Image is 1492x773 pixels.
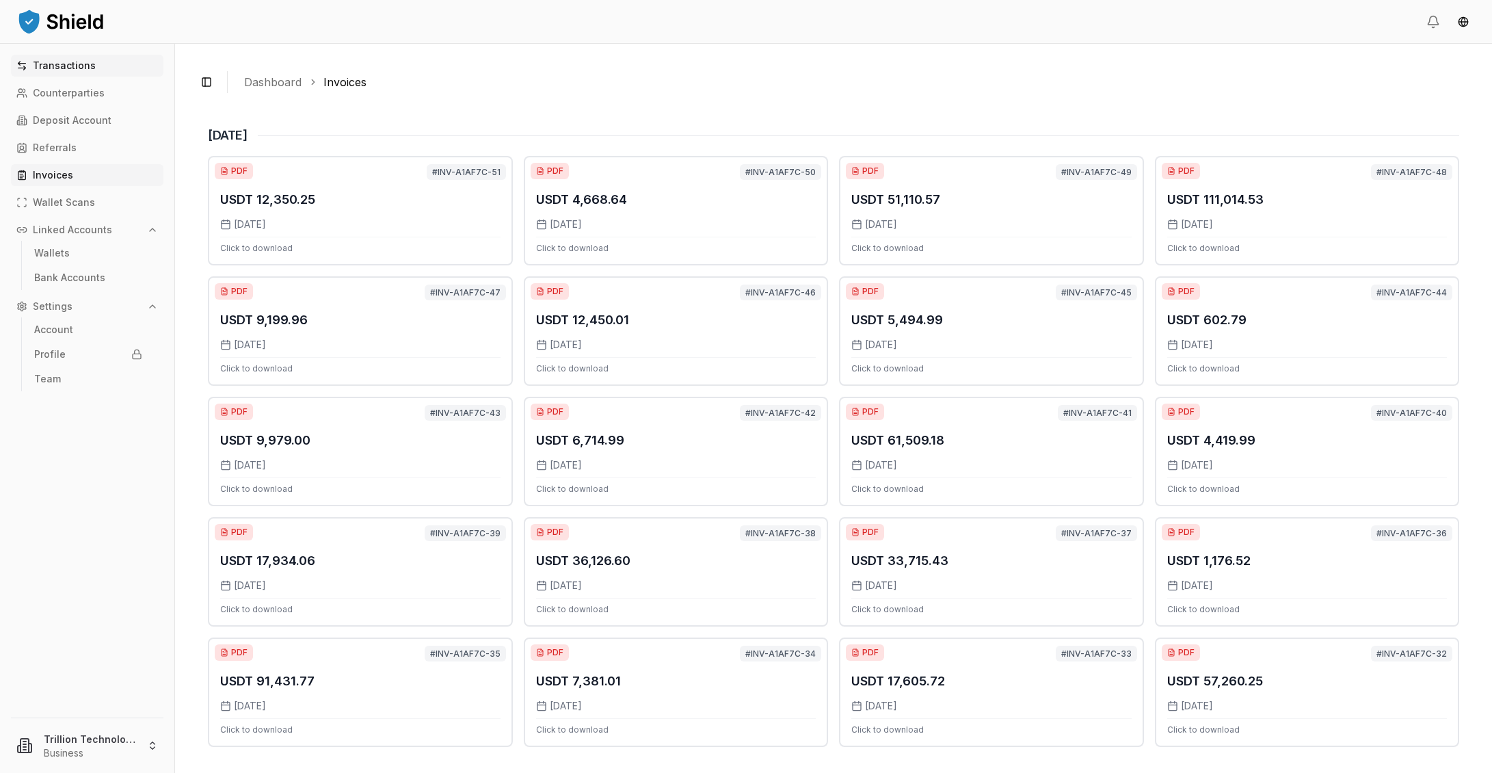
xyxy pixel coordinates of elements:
img: ShieldPay Logo [16,8,105,35]
a: Bank Accounts [29,267,148,289]
span: #INV-A1AF7C-39 [425,525,506,541]
p: USDT 51,110.57 [851,190,940,209]
span: Click to download [1167,724,1240,735]
div: Download invoice USDT 12,350.25 from 8/27/2025 [208,156,513,265]
p: USDT 91,431.77 [220,672,315,691]
p: USDT 602.79 [1167,311,1247,330]
span: Click to download [220,484,293,495]
span: [DATE] [865,338,897,352]
p: USDT 111,014.53 [1167,190,1264,209]
div: Download invoice USDT 5,494.99 from 8/22/2025 [839,276,1144,386]
span: [DATE] [1181,458,1213,472]
span: PDF [547,406,563,417]
span: PDF [231,286,248,297]
div: Download invoice USDT 57,260.25 from 8/18/2025 [1155,638,1460,747]
div: Download invoice USDT 9,979.00 from 8/21/2025 [208,397,513,506]
span: PDF [862,406,879,417]
div: Download invoice USDT 4,668.64 from 8/27/2025 [524,156,829,265]
span: [DATE] [1181,699,1213,713]
span: [DATE] [550,579,582,592]
div: Download invoice USDT 4,419.99 from 8/20/2025 [1155,397,1460,506]
span: #INV-A1AF7C-43 [425,405,506,421]
p: USDT 57,260.25 [1167,672,1263,691]
span: [DATE] [550,338,582,352]
p: Counterparties [33,88,105,98]
span: PDF [1178,527,1195,538]
div: Download invoice USDT 33,715.43 from 8/19/2025 [839,517,1144,627]
a: Transactions [11,55,163,77]
span: PDF [547,286,563,297]
span: PDF [547,166,563,176]
span: PDF [1178,286,1195,297]
div: Download invoice USDT 6,714.99 from 8/21/2025 [524,397,829,506]
span: Click to download [536,243,609,254]
p: USDT 17,605.72 [851,672,945,691]
span: #INV-A1AF7C-36 [1371,525,1452,541]
span: [DATE] [1181,579,1213,592]
span: Click to download [1167,484,1240,495]
button: Linked Accounts [11,219,163,241]
span: Click to download [1167,363,1240,374]
span: [DATE] [234,458,266,472]
div: Download invoice USDT 91,431.77 from 8/19/2025 [208,638,513,747]
p: Profile [34,350,66,359]
span: [DATE] [865,218,897,231]
span: [DATE] [1181,338,1213,352]
p: USDT 36,126.60 [536,551,630,571]
p: USDT 33,715.43 [851,551,948,571]
p: USDT 4,419.99 [1167,431,1255,450]
p: USDT 6,714.99 [536,431,624,450]
button: Trillion Technologies and Trading LLCBusiness [5,724,169,768]
div: Download invoice USDT 51,110.57 from 8/26/2025 [839,156,1144,265]
a: Profile [29,343,148,365]
div: Download invoice USDT 17,934.06 from 8/20/2025 [208,517,513,627]
span: #INV-A1AF7C-47 [425,285,506,300]
span: #INV-A1AF7C-44 [1371,285,1452,300]
span: Click to download [536,724,609,735]
span: #INV-A1AF7C-38 [740,525,821,541]
p: Trillion Technologies and Trading LLC [44,732,136,746]
span: PDF [862,286,879,297]
a: Dashboard [244,74,302,90]
span: Click to download [220,724,293,735]
p: USDT 7,381.01 [536,672,621,691]
span: PDF [547,527,563,538]
span: Click to download [851,604,924,615]
div: Download invoice USDT 17,605.72 from 8/18/2025 [839,638,1144,747]
span: Click to download [536,363,609,374]
p: Wallet Scans [33,198,95,207]
span: Click to download [220,604,293,615]
a: Counterparties [11,82,163,104]
span: #INV-A1AF7C-42 [740,405,821,421]
span: [DATE] [234,218,266,231]
p: Invoices [33,170,73,180]
span: Click to download [536,604,609,615]
span: [DATE] [234,699,266,713]
a: Wallets [29,242,148,264]
div: Download invoice USDT 1,176.52 from 8/19/2025 [1155,517,1460,627]
nav: breadcrumb [244,74,1459,90]
span: [DATE] [1181,218,1213,231]
span: [DATE] [865,699,897,713]
span: [DATE] [865,579,897,592]
p: USDT 5,494.99 [851,311,943,330]
span: Click to download [220,243,293,254]
span: PDF [862,647,879,658]
span: PDF [1178,647,1195,658]
div: Download invoice USDT 602.79 from 8/21/2025 [1155,276,1460,386]
h1: [DATE] [208,126,247,145]
p: USDT 9,199.96 [220,311,308,330]
p: USDT 12,350.25 [220,190,315,209]
button: Settings [11,296,163,317]
span: #INV-A1AF7C-37 [1056,525,1137,541]
p: Bank Accounts [34,273,105,283]
span: #INV-A1AF7C-40 [1371,405,1452,421]
span: PDF [231,166,248,176]
span: PDF [231,406,248,417]
span: #INV-A1AF7C-41 [1058,405,1137,421]
div: Download invoice USDT 61,509.18 from 8/21/2025 [839,397,1144,506]
a: Wallet Scans [11,192,163,213]
a: Account [29,319,148,341]
span: Click to download [851,363,924,374]
div: Download invoice USDT 111,014.53 from 8/26/2025 [1155,156,1460,265]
